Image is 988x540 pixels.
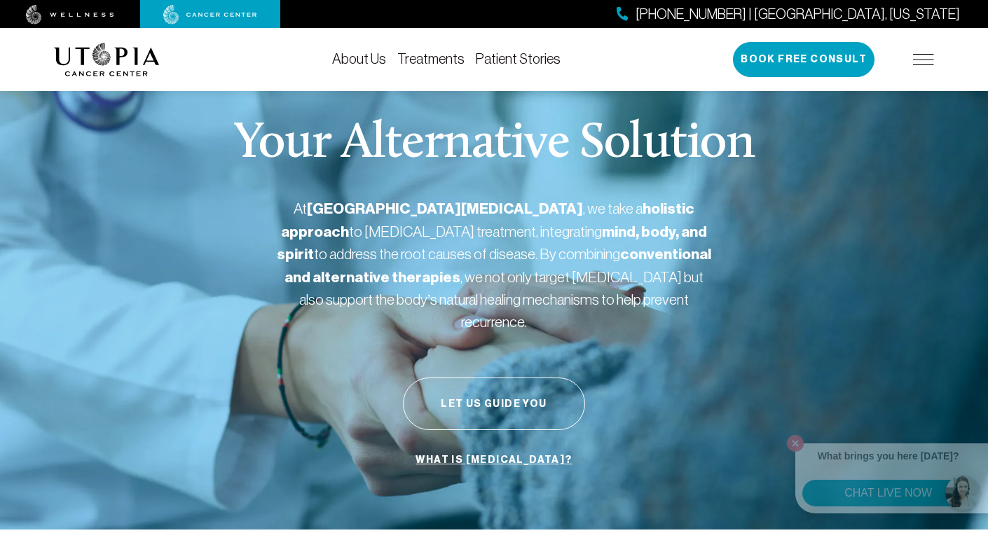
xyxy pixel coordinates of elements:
button: Book Free Consult [733,42,874,77]
a: Treatments [397,51,465,67]
img: cancer center [163,5,257,25]
span: [PHONE_NUMBER] | [GEOGRAPHIC_DATA], [US_STATE] [636,4,960,25]
img: icon-hamburger [913,54,934,65]
strong: holistic approach [281,200,694,241]
a: About Us [332,51,386,67]
a: Patient Stories [476,51,561,67]
p: At , we take a to [MEDICAL_DATA] treatment, integrating to address the root causes of disease. By... [277,198,711,333]
strong: conventional and alternative therapies [284,245,711,286]
a: What is [MEDICAL_DATA]? [412,447,575,473]
strong: [GEOGRAPHIC_DATA][MEDICAL_DATA] [307,200,583,218]
a: [PHONE_NUMBER] | [GEOGRAPHIC_DATA], [US_STATE] [617,4,960,25]
p: Your Alternative Solution [233,119,754,169]
img: logo [54,43,160,76]
button: Let Us Guide You [403,378,585,430]
img: wellness [26,5,114,25]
